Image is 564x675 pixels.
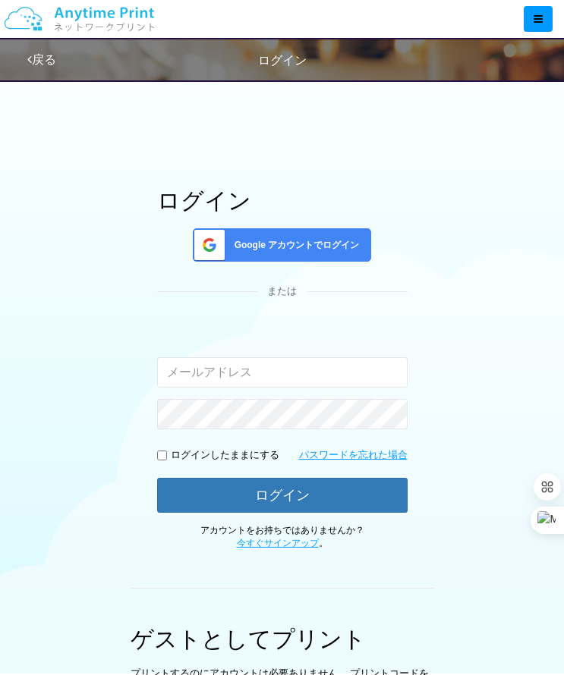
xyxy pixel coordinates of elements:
p: ログインしたままにする [171,448,279,463]
a: 戻る [27,53,56,66]
span: ログイン [258,54,307,67]
span: Google アカウントでログイン [228,239,360,252]
p: アカウントをお持ちではありませんか？ [157,524,408,550]
button: ログイン [157,478,408,513]
a: 今すぐサインアップ [237,538,319,548]
h1: ログイン [157,188,408,213]
span: 。 [237,538,328,548]
h1: ゲストとしてプリント [131,626,434,651]
div: または [157,284,408,299]
input: メールアドレス [157,357,408,388]
a: パスワードを忘れた場合 [299,448,408,463]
